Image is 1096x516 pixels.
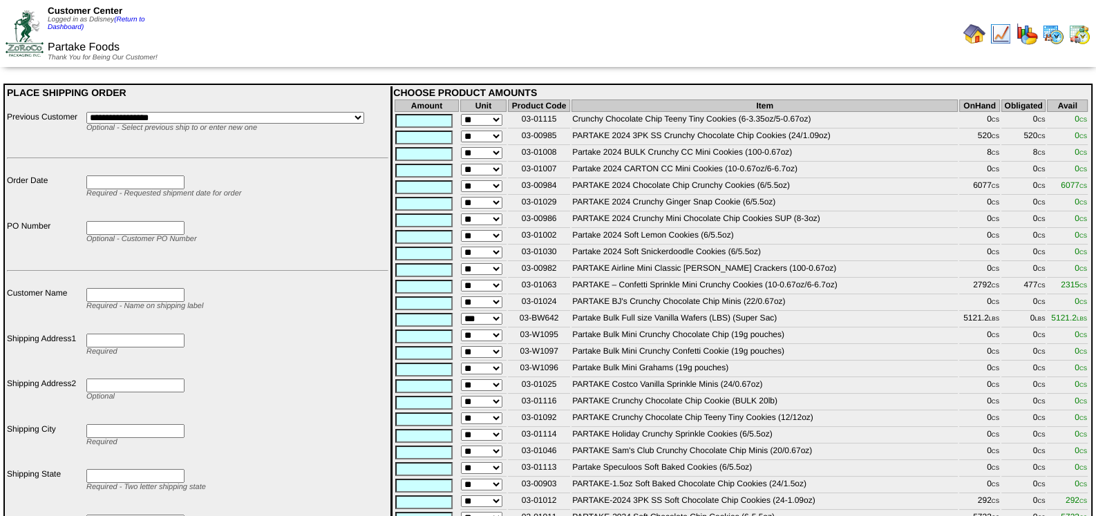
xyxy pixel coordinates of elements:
span: CS [1079,166,1087,173]
span: Optional [86,392,115,401]
th: Product Code [508,99,570,112]
td: 0 [959,345,1000,361]
span: CS [1079,150,1087,156]
span: 0 [1075,446,1087,455]
td: 0 [1001,345,1046,361]
span: 0 [1075,147,1087,157]
span: CS [992,365,999,372]
td: PARTAKE 2024 Crunchy Mini Chocolate Chip Cookies SUP (8-3oz) [571,213,958,228]
td: 03-01030 [508,246,570,261]
th: Unit [460,99,507,112]
span: 5121.2 [1051,313,1087,323]
td: 0 [959,196,1000,211]
span: CS [1037,399,1045,405]
td: 0 [959,478,1000,493]
span: CS [992,399,999,405]
td: 03-01002 [508,229,570,245]
td: PARTAKE Sam's Club Crunchy Chocolate Chip Minis (20/0.67oz) [571,445,958,460]
span: 0 [1075,363,1087,372]
td: 0 [1001,180,1046,195]
td: 03-W1096 [508,362,570,377]
img: home.gif [963,23,985,45]
span: CS [992,382,999,388]
span: CS [1037,448,1045,455]
td: PARTAKE-1.5oz Soft Baked Chocolate Chip Cookies (24/1.5oz) [571,478,958,493]
span: CS [1037,498,1045,504]
span: CS [992,481,999,488]
td: PARTAKE 2024 Crunchy Ginger Snap Cookie (6/5.5oz) [571,196,958,211]
span: CS [1037,415,1045,421]
td: 0 [1001,329,1046,344]
td: Order Date [6,175,84,219]
span: CS [992,200,999,206]
td: Partake 2024 CARTON CC Mini Cookies (10-0.67oz/6-6.7oz) [571,163,958,178]
td: 03-00982 [508,262,570,278]
span: CS [1037,266,1045,272]
td: 0 [959,262,1000,278]
span: Optional - Select previous ship to or enter new one [86,124,257,132]
td: 03-01116 [508,395,570,410]
span: CS [1079,365,1087,372]
span: 0 [1075,247,1087,256]
span: CS [1079,448,1087,455]
span: 0 [1075,230,1087,240]
span: Customer Center [48,6,122,16]
td: 0 [959,445,1000,460]
span: CS [1079,349,1087,355]
span: Partake Foods [48,41,120,53]
td: 03-BW642 [508,312,570,327]
span: CS [992,332,999,338]
td: PARTAKE Holiday Crunchy Sprinkle Cookies (6/5.5oz) [571,428,958,443]
td: Partake Bulk Mini Crunchy Confetti Cookie (19g pouches) [571,345,958,361]
td: 0 [1001,163,1046,178]
td: 0 [1001,246,1046,261]
td: Partake 2024 BULK Crunchy CC Mini Cookies (100-0.67oz) [571,146,958,162]
span: 0 [1075,412,1087,422]
span: CS [992,349,999,355]
td: 477 [1001,279,1046,294]
span: 0 [1075,396,1087,405]
th: Avail [1047,99,1088,112]
td: 0 [959,379,1000,394]
td: Shipping Address1 [6,333,84,377]
td: 0 [1001,196,1046,211]
th: OnHand [959,99,1000,112]
span: CS [1079,498,1087,504]
span: CS [992,283,999,289]
td: 0 [1001,478,1046,493]
td: 03-00986 [508,213,570,228]
span: CS [1037,283,1045,289]
td: Partake Bulk Mini Grahams (19g pouches) [571,362,958,377]
span: CS [1037,249,1045,256]
span: CS [1037,183,1045,189]
td: 0 [959,163,1000,178]
span: CS [1037,166,1045,173]
td: Customer Name [6,287,84,332]
span: CS [992,432,999,438]
span: CS [1079,249,1087,256]
a: (Return to Dashboard) [48,16,145,31]
td: 03-W1095 [508,329,570,344]
td: Shipping State [6,468,84,513]
span: CS [1079,332,1087,338]
span: CS [992,216,999,222]
td: 0 [1001,412,1046,427]
span: CS [1037,481,1045,488]
span: CS [1037,216,1045,222]
td: Partake 2024 Soft Lemon Cookies (6/5.5oz) [571,229,958,245]
span: CS [1079,283,1087,289]
span: 0 [1075,479,1087,488]
td: 0 [1001,379,1046,394]
td: 03-01012 [508,495,570,510]
td: 0 [1001,296,1046,311]
th: Item [571,99,958,112]
td: 03-01024 [508,296,570,311]
span: 0 [1075,263,1087,273]
span: 0 [1075,346,1087,356]
td: 0 [1001,113,1046,128]
span: CS [1079,382,1087,388]
td: PARTAKE-2024 3PK SS Soft Chocolate Chip Cookies (24-1.09oz) [571,495,958,510]
td: Partake Bulk Full size Vanilla Wafers (LBS) (Super Sac) [571,312,958,327]
td: 03-W1097 [508,345,570,361]
img: calendarprod.gif [1042,23,1064,45]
